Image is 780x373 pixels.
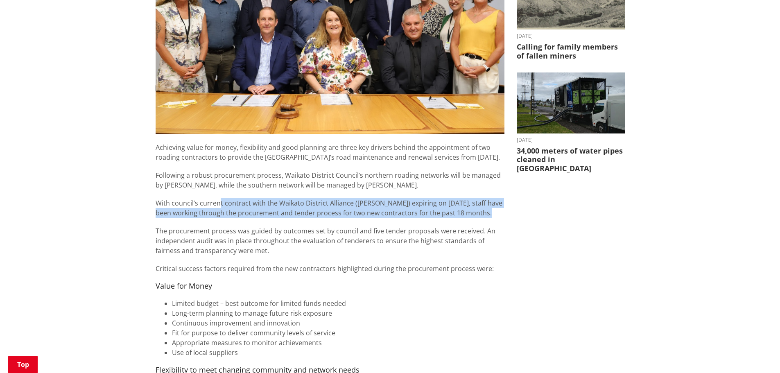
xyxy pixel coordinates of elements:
[156,198,504,218] p: With council’s current contract with the Waikato District Alliance ([PERSON_NAME]) expiring on [D...
[8,356,38,373] a: Top
[172,298,504,308] li: Limited budget – best outcome for limited funds needed
[156,282,504,291] h4: Value for Money
[742,339,772,368] iframe: Messenger Launcher
[517,34,625,38] time: [DATE]
[517,43,625,60] h3: Calling for family members of fallen miners
[517,147,625,173] h3: 34,000 meters of water pipes cleaned in [GEOGRAPHIC_DATA]
[156,170,504,190] p: Following a robust procurement process, Waikato District Council’s northern roading networks will...
[172,318,504,328] li: Continuous improvement and innovation
[517,138,625,142] time: [DATE]
[172,308,504,318] li: Long-term planning to manage future risk exposure
[156,142,504,162] p: Achieving value for money, flexibility and good planning are three key drivers behind the appoint...
[156,264,504,274] p: Critical success factors required from the new contractors highlighted during the procurement pro...
[172,348,504,357] li: Use of local suppliers
[156,226,504,255] p: The procurement process was guided by outcomes set by council and five tender proposals were rece...
[172,338,504,348] li: Appropriate measures to monitor achievements
[517,72,625,133] img: NO-DES unit flushing water pipes in Huntly
[172,328,504,338] li: Fit for purpose to deliver community levels of service
[517,72,625,173] a: [DATE] 34,000 meters of water pipes cleaned in [GEOGRAPHIC_DATA]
